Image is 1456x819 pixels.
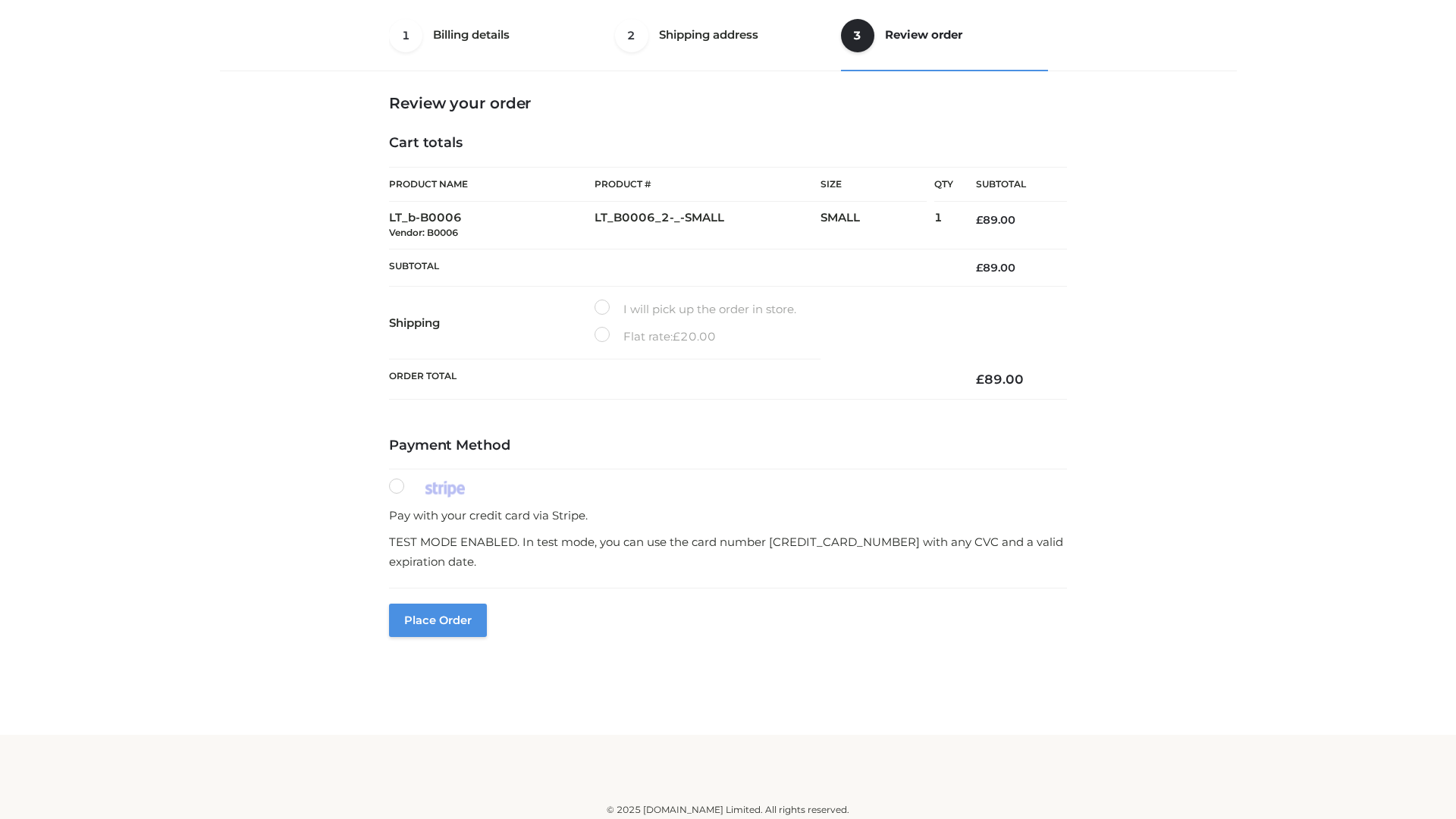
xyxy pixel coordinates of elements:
label: I will pick up the order in store. [595,300,796,319]
td: 1 [934,202,953,249]
th: Subtotal [953,168,1067,202]
th: Order Total [389,359,953,400]
bdi: 89.00 [976,372,1024,387]
label: Flat rate: [595,327,716,347]
bdi: 20.00 [673,329,716,344]
th: Size [821,168,927,202]
td: LT_B0006_2-_-SMALL [595,202,821,249]
small: Vendor: B0006 [389,227,458,238]
p: Pay with your credit card via Stripe. [389,506,1067,526]
h4: Cart totals [389,135,1067,152]
span: £ [976,372,984,387]
h4: Payment Method [389,438,1067,454]
div: © 2025 [DOMAIN_NAME] Limited. All rights reserved. [225,802,1231,817]
td: SMALL [821,202,934,249]
p: TEST MODE ENABLED. In test mode, you can use the card number [CREDIT_CARD_NUMBER] with any CVC an... [389,532,1067,571]
span: £ [673,329,680,344]
button: Place order [389,604,487,637]
th: Product # [595,167,821,202]
th: Subtotal [389,249,953,286]
h3: Review your order [389,94,1067,112]
bdi: 89.00 [976,213,1015,227]
span: £ [976,261,983,275]
span: £ [976,213,983,227]
bdi: 89.00 [976,261,1015,275]
th: Qty [934,167,953,202]
th: Shipping [389,287,595,359]
td: LT_b-B0006 [389,202,595,249]
th: Product Name [389,167,595,202]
